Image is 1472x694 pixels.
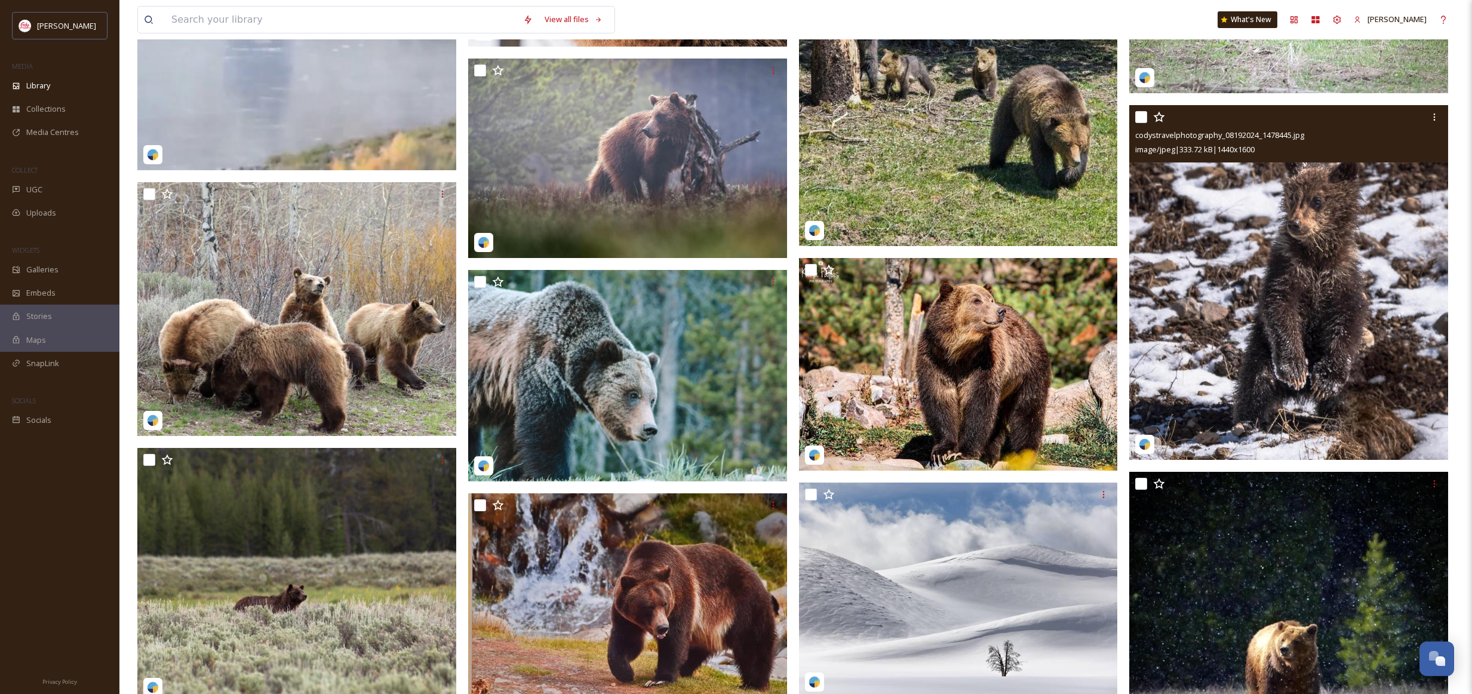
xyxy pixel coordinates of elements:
img: snapsea-logo.png [809,225,820,237]
span: Media Centres [26,127,79,138]
span: Collections [26,103,66,115]
span: Library [26,80,50,91]
span: image/jpeg | 333.72 kB | 1440 x 1600 [1135,144,1255,155]
img: lynaphamphotography_08192024_1478393.jpg [468,59,787,258]
img: snapsea-logo.png [147,414,159,426]
a: What's New [1218,11,1277,28]
img: karlaworldtour_07302024_1331022.jpg [799,258,1118,471]
a: Privacy Policy [42,674,77,688]
input: Search your library [165,7,517,33]
span: codystravelphotography_08192024_1478445.jpg [1135,130,1304,140]
img: ginnger.snaps_08192024_1478339.jpg [468,270,787,481]
span: SnapLink [26,358,59,369]
span: MEDIA [12,62,33,70]
img: snapsea-logo.png [147,681,159,693]
button: Open Chat [1419,641,1454,676]
span: Galleries [26,264,59,275]
span: Uploads [26,207,56,219]
span: SOCIALS [12,396,36,405]
span: UGC [26,184,42,195]
img: ktbehnks_08192024_1480065.jpg [137,182,456,437]
span: COLLECT [12,165,38,174]
span: Socials [26,414,51,426]
a: [PERSON_NAME] [1348,8,1433,31]
img: snapsea-logo.png [1139,438,1151,450]
img: snapsea-logo.png [1139,72,1151,84]
span: Privacy Policy [42,678,77,686]
span: Maps [26,334,46,346]
span: Stories [26,311,52,322]
img: snapsea-logo.png [147,149,159,161]
img: snapsea-logo.png [478,237,490,248]
img: snapsea-logo.png [809,449,820,461]
img: codystravelphotography_08192024_1478445.jpg [1129,105,1448,460]
img: images%20(1).png [19,20,31,32]
a: View all files [539,8,609,31]
span: Embeds [26,287,56,299]
img: snapsea-logo.png [478,460,490,472]
img: snapsea-logo.png [809,676,820,688]
span: [PERSON_NAME] [1367,14,1427,24]
span: [PERSON_NAME] [37,20,96,31]
span: WIDGETS [12,245,39,254]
